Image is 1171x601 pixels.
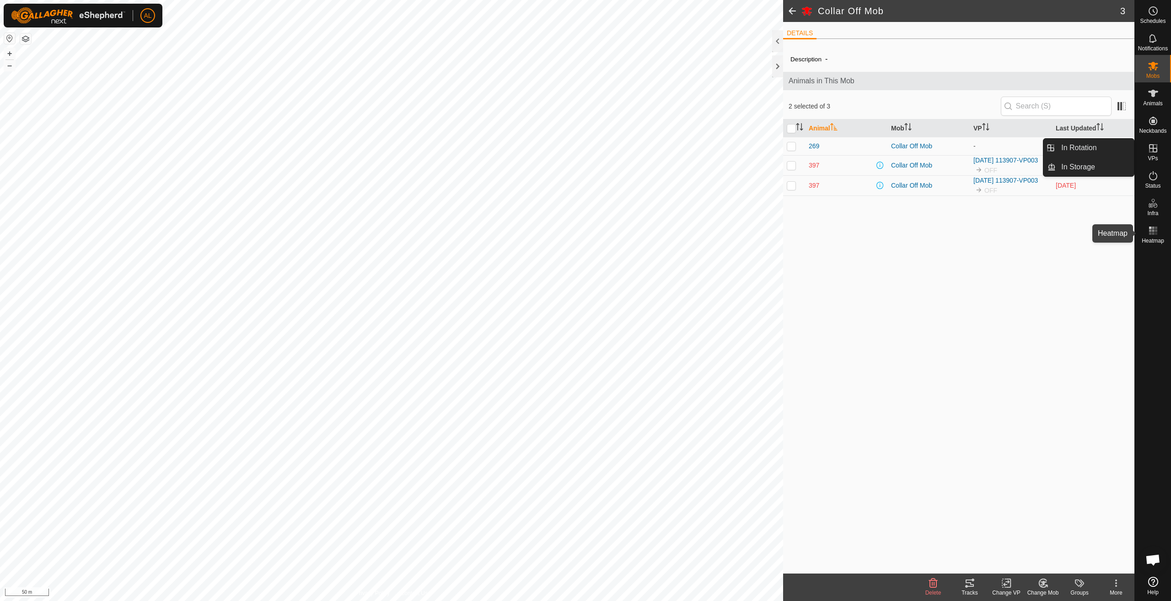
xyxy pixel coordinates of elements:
span: Schedules [1140,18,1166,24]
button: Reset Map [4,33,15,44]
span: Neckbands [1139,128,1166,134]
span: - [822,51,831,66]
p-sorticon: Activate to sort [796,125,803,132]
span: Status [1145,183,1160,189]
div: More [1098,589,1134,597]
span: Help [1147,590,1159,595]
img: to [975,186,983,194]
button: – [4,60,15,71]
app-display-virtual-paddock-transition: - [973,142,976,150]
span: Animals in This Mob [789,76,1129,87]
a: Contact Us [401,589,428,597]
span: Delete [925,590,941,596]
a: [DATE] 113907-VP003 [973,177,1038,184]
span: In Storage [1061,162,1095,173]
a: Help [1135,573,1171,599]
li: In Storage [1043,158,1134,176]
th: Last Updated [1052,119,1134,137]
button: Map Layers [20,33,31,44]
div: Collar Off Mob [891,141,966,151]
div: Groups [1061,589,1098,597]
div: Open chat [1139,546,1167,574]
p-sorticon: Activate to sort [904,125,912,132]
p-sorticon: Activate to sort [982,125,989,132]
th: Mob [887,119,970,137]
p-sorticon: Activate to sort [1096,125,1104,132]
span: 397 [809,161,819,170]
input: Search (S) [1001,97,1112,116]
label: Description [790,56,822,63]
span: 269 [809,141,819,151]
li: DETAILS [783,28,816,39]
span: Notifications [1138,46,1168,51]
span: OFF [984,167,997,174]
span: AL [144,11,151,21]
div: Tracks [951,589,988,597]
a: In Storage [1056,158,1134,176]
div: Change Mob [1025,589,1061,597]
span: VPs [1148,156,1158,161]
a: Privacy Policy [355,589,390,597]
span: 12 Oct 2025, 11:14 pm [1056,182,1076,189]
span: In Rotation [1061,142,1096,153]
a: In Rotation [1056,139,1134,157]
span: Infra [1147,211,1158,216]
img: Gallagher Logo [11,7,125,24]
div: Collar Off Mob [891,161,966,170]
th: VP [970,119,1052,137]
p-sorticon: Activate to sort [830,125,838,132]
span: 397 [809,181,819,190]
span: 2 selected of 3 [789,102,1001,111]
li: In Rotation [1043,139,1134,157]
span: 3 [1120,4,1125,18]
img: to [975,166,983,173]
div: Collar Off Mob [891,181,966,190]
span: Animals [1143,101,1163,106]
span: OFF [984,187,997,194]
span: Mobs [1146,73,1160,79]
h2: Collar Off Mob [818,5,1120,16]
div: Change VP [988,589,1025,597]
th: Animal [805,119,887,137]
a: [DATE] 113907-VP003 [973,157,1038,164]
button: + [4,48,15,59]
span: Heatmap [1142,238,1164,244]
